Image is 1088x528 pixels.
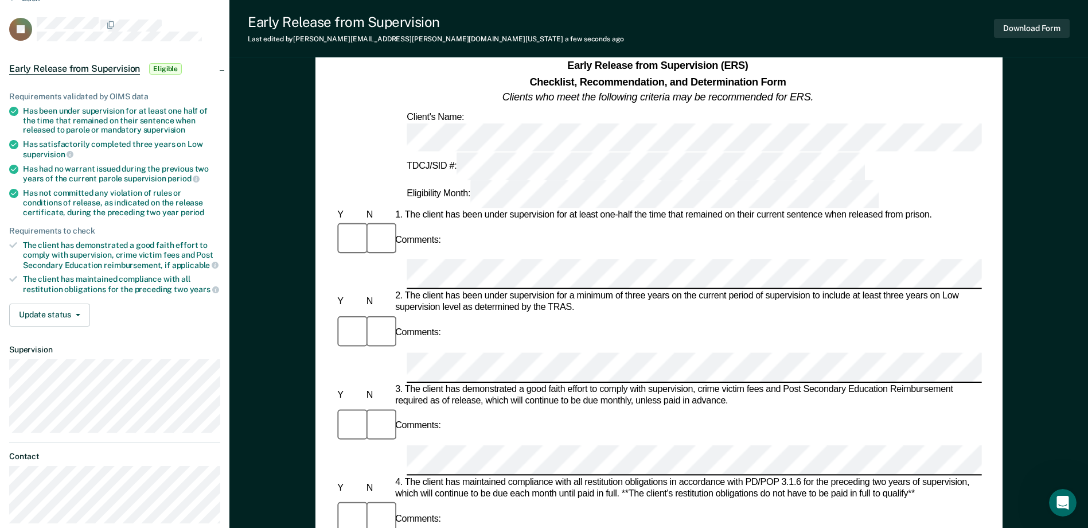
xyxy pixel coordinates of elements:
em: Clients who meet the following criteria may be recommended for ERS. [502,91,813,103]
div: The client has maintained compliance with all restitution obligations for the preceding two [23,274,220,294]
span: Eligible [149,63,182,75]
div: Early Release from Supervision [248,14,624,30]
div: Requirements to check [9,226,220,236]
strong: Checklist, Recommendation, and Determination Form [529,76,786,87]
div: 1. The client has been under supervision for at least one-half the time that remained on their cu... [393,209,981,221]
span: a few seconds ago [565,35,624,43]
div: Y [335,297,364,308]
dt: Contact [9,452,220,461]
div: Has had no warrant issued during the previous two years of the current parole supervision [23,164,220,184]
div: Has satisfactorily completed three years on Low [23,139,220,159]
strong: Early Release from Supervision (ERS) [567,60,748,72]
button: Update status [9,304,90,327]
span: supervision [143,125,185,134]
div: 4. The client has maintained compliance with all restitution obligations in accordance with PD/PO... [393,477,981,500]
div: Has not committed any violation of rules or conditions of release, as indicated on the release ce... [23,188,220,217]
div: N [364,483,392,494]
span: years [190,285,219,294]
div: Y [335,483,364,494]
div: Eligibility Month: [404,180,881,208]
div: Comments: [393,421,443,432]
div: Last edited by [PERSON_NAME][EMAIL_ADDRESS][PERSON_NAME][DOMAIN_NAME][US_STATE] [248,35,624,43]
span: period [181,208,204,217]
div: Comments: [393,234,443,246]
iframe: Intercom live chat [1049,489,1077,517]
span: period [167,174,200,183]
span: applicable [172,261,219,270]
div: Y [335,209,364,221]
button: Download Form [994,19,1070,38]
div: TDCJ/SID #: [404,152,867,180]
div: The client has demonstrated a good faith effort to comply with supervision, crime victim fees and... [23,240,220,270]
dt: Supervision [9,345,220,355]
div: Comments: [393,327,443,339]
span: Early Release from Supervision [9,63,140,75]
div: N [364,390,392,401]
div: Y [335,390,364,401]
div: N [364,209,392,221]
div: 2. The client has been under supervision for a minimum of three years on the current period of su... [393,291,981,314]
div: Comments: [393,514,443,525]
div: Has been under supervision for at least one half of the time that remained on their sentence when... [23,106,220,135]
div: Requirements validated by OIMS data [9,92,220,102]
div: N [364,297,392,308]
div: 3. The client has demonstrated a good faith effort to comply with supervision, crime victim fees ... [393,384,981,407]
span: supervision [23,150,73,159]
